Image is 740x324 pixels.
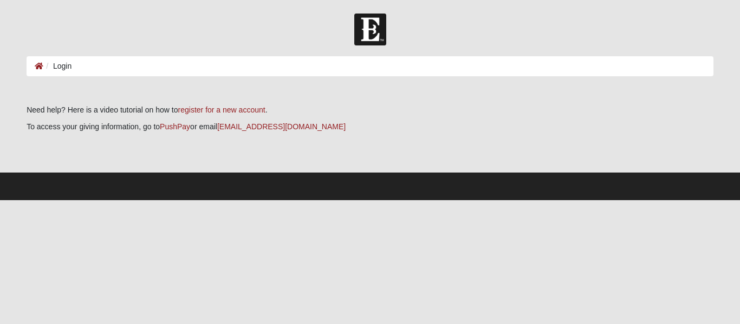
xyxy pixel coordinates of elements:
p: To access your giving information, go to or email [27,121,713,133]
a: PushPay [160,122,190,131]
a: register for a new account [178,105,265,114]
p: Need help? Here is a video tutorial on how to . [27,104,713,116]
li: Login [43,61,72,72]
a: [EMAIL_ADDRESS][DOMAIN_NAME] [217,122,346,131]
img: Church of Eleven22 Logo [354,14,386,45]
